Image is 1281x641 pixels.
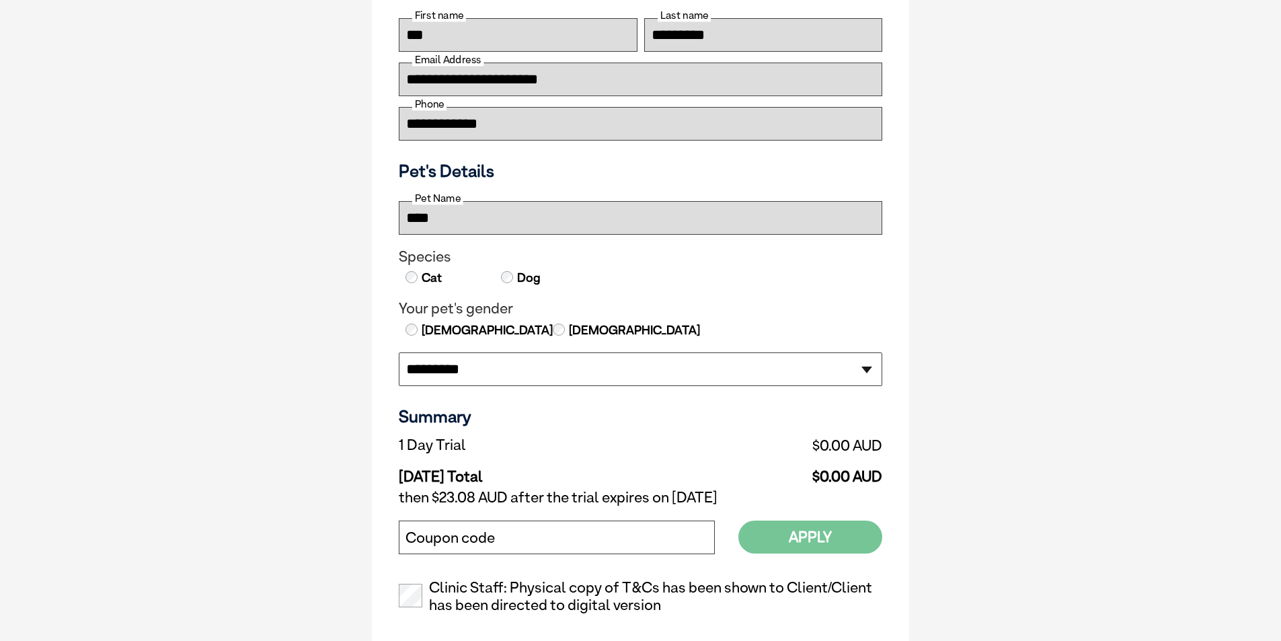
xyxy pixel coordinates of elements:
label: Coupon code [405,529,495,547]
label: Email Address [412,54,483,66]
label: Last name [658,9,711,22]
td: [DATE] Total [399,457,662,486]
button: Apply [738,521,882,554]
legend: Species [399,248,882,266]
input: Clinic Staff: Physical copy of T&Cs has been shown to Client/Client has been directed to digital ... [399,584,422,607]
td: 1 Day Trial [399,433,662,457]
h3: Pet's Details [393,161,888,181]
td: then $23.08 AUD after the trial expires on [DATE] [399,486,882,510]
td: $0.00 AUD [662,433,882,457]
legend: Your pet's gender [399,300,882,317]
label: Clinic Staff: Physical copy of T&Cs has been shown to Client/Client has been directed to digital ... [399,579,882,614]
td: $0.00 AUD [662,457,882,486]
label: Phone [412,98,447,110]
label: First name [412,9,466,22]
h3: Summary [399,406,882,426]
